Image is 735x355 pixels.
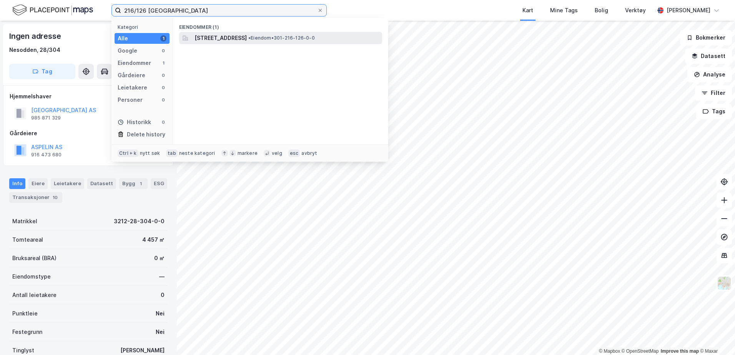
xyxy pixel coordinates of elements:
[118,95,143,105] div: Personer
[272,150,282,156] div: velg
[156,327,165,337] div: Nei
[12,235,43,244] div: Tomteareal
[160,85,166,91] div: 0
[121,5,317,16] input: Søk på adresse, matrikkel, gårdeiere, leietakere eller personer
[12,309,38,318] div: Punktleie
[118,24,170,30] div: Kategori
[9,178,25,189] div: Info
[12,327,42,337] div: Festegrunn
[160,60,166,66] div: 1
[680,30,732,45] button: Bokmerker
[137,180,145,187] div: 1
[154,254,165,263] div: 0 ㎡
[160,35,166,41] div: 1
[625,6,646,15] div: Verktøy
[140,150,160,156] div: nytt søk
[51,178,84,189] div: Leietakere
[160,48,166,54] div: 0
[248,35,251,41] span: •
[12,272,51,281] div: Eiendomstype
[166,149,178,157] div: tab
[173,18,388,32] div: Eiendommer (1)
[717,276,732,290] img: Z
[31,152,62,158] div: 916 473 680
[9,192,62,203] div: Transaksjoner
[118,118,151,127] div: Historikk
[120,346,165,355] div: [PERSON_NAME]
[288,149,300,157] div: esc
[160,97,166,103] div: 0
[685,48,732,64] button: Datasett
[248,35,315,41] span: Eiendom • 301-216-126-0-0
[687,67,732,82] button: Analyse
[9,30,62,42] div: Ingen adresse
[10,92,167,101] div: Hjemmelshaver
[12,254,57,263] div: Bruksareal (BRA)
[28,178,48,189] div: Eiere
[160,72,166,78] div: 0
[695,85,732,101] button: Filter
[595,6,608,15] div: Bolig
[550,6,578,15] div: Mine Tags
[9,64,75,79] button: Tag
[179,150,215,156] div: neste kategori
[118,58,151,68] div: Eiendommer
[151,178,167,189] div: ESG
[159,272,165,281] div: —
[160,119,166,125] div: 0
[118,149,138,157] div: Ctrl + k
[12,217,37,226] div: Matrikkel
[238,150,258,156] div: markere
[142,235,165,244] div: 4 457 ㎡
[12,346,34,355] div: Tinglyst
[51,194,59,201] div: 10
[161,290,165,300] div: 0
[661,348,699,354] a: Improve this map
[12,3,93,17] img: logo.f888ab2527a4732fd821a326f86c7f29.svg
[195,33,247,43] span: [STREET_ADDRESS]
[31,115,61,121] div: 985 871 329
[667,6,710,15] div: [PERSON_NAME]
[114,217,165,226] div: 3212-28-304-0-0
[301,150,317,156] div: avbryt
[118,71,145,80] div: Gårdeiere
[127,130,165,139] div: Delete history
[119,178,148,189] div: Bygg
[522,6,533,15] div: Kart
[697,318,735,355] iframe: Chat Widget
[118,34,128,43] div: Alle
[696,104,732,119] button: Tags
[9,45,60,55] div: Nesodden, 28/304
[118,46,137,55] div: Google
[10,129,167,138] div: Gårdeiere
[12,290,57,300] div: Antall leietakere
[118,83,147,92] div: Leietakere
[156,309,165,318] div: Nei
[87,178,116,189] div: Datasett
[622,348,659,354] a: OpenStreetMap
[599,348,620,354] a: Mapbox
